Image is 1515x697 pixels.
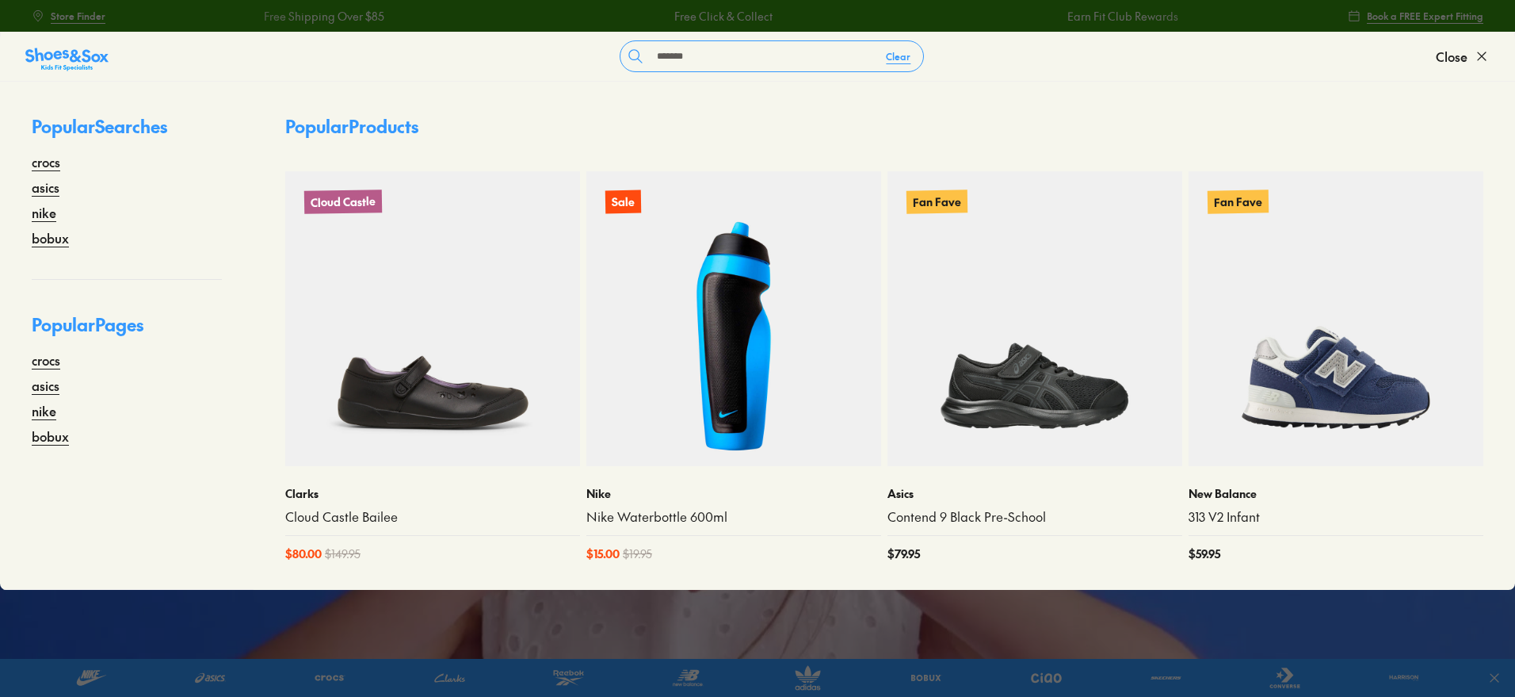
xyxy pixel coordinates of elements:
p: Fan Fave [906,190,967,213]
a: Free Shipping Over $85 [263,8,384,25]
p: Sale [605,190,641,214]
a: nike [32,203,56,222]
a: crocs [32,152,60,171]
span: $ 59.95 [1189,546,1220,562]
span: Close [1436,47,1467,66]
span: Store Finder [51,9,105,23]
a: bobux [32,228,69,247]
a: Store Finder [32,2,105,30]
p: Nike [586,485,881,502]
a: 313 V2 Infant [1189,508,1483,526]
p: Fan Fave [1208,190,1269,213]
a: Sale [586,171,881,466]
a: asics [32,178,59,197]
span: $ 15.00 [586,546,620,562]
a: Nike Waterbottle 600ml [586,508,881,526]
a: bobux [32,427,69,446]
a: Book a FREE Expert Fitting [1348,2,1483,30]
span: $ 79.95 [887,546,920,562]
a: asics [32,376,59,395]
p: New Balance [1189,485,1483,502]
button: Clear [873,42,923,71]
a: Free Click & Collect [674,8,772,25]
a: Earn Fit Club Rewards [1067,8,1177,25]
span: Book a FREE Expert Fitting [1367,9,1483,23]
a: Fan Fave [1189,171,1483,466]
p: Popular Pages [32,312,222,350]
span: $ 80.00 [285,546,322,562]
img: SNS_Logo_Responsive.svg [25,47,109,72]
p: Clarks [285,485,580,502]
span: $ 19.95 [623,546,652,562]
a: Cloud Castle [285,171,580,466]
a: nike [32,401,56,420]
p: Popular Searches [32,113,222,152]
a: Cloud Castle Bailee [285,508,580,526]
a: Contend 9 Black Pre-School [887,508,1182,526]
span: $ 149.95 [325,546,361,562]
p: Asics [887,485,1182,502]
p: Popular Products [285,113,418,140]
a: crocs [32,350,60,370]
button: Close [1436,39,1490,74]
a: Fan Fave [887,171,1182,466]
p: Cloud Castle [304,190,382,214]
a: Shoes &amp; Sox [25,44,109,69]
